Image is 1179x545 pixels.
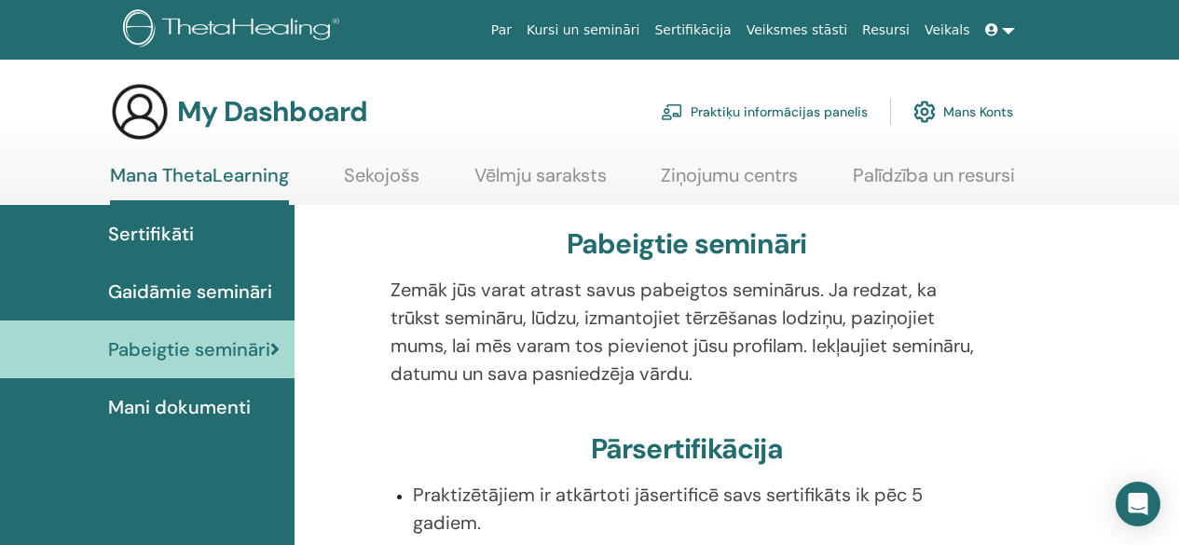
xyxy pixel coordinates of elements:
[661,103,683,120] img: chalkboard-teacher.svg
[177,95,367,129] h3: My Dashboard
[123,9,346,51] img: logo.png
[474,164,607,200] a: Vēlmju saraksts
[917,13,978,48] a: Veikals
[110,82,170,142] img: generic-user-icon.jpg
[591,432,783,466] h3: Pārsertifikācija
[661,164,798,200] a: Ziņojumu centrs
[108,220,194,248] span: Sertifikāti
[739,13,855,48] a: Veiksmes stāsti
[567,227,807,261] h3: Pabeigtie semināri
[413,481,983,537] p: Praktizētājiem ir atkārtoti jāsertificē savs sertifikāts ik pēc 5 gadiem.
[853,164,1015,200] a: Palīdzība un resursi
[913,91,1013,132] a: Mans Konts
[661,91,868,132] a: Praktiķu informācijas panelis
[913,96,936,128] img: cog.svg
[108,278,272,306] span: Gaidāmie semināri
[1116,482,1160,526] div: Open Intercom Messenger
[391,276,983,388] p: Zemāk jūs varat atrast savus pabeigtos seminārus. Ja redzat, ka trūkst semināru, lūdzu, izmantoji...
[108,393,251,421] span: Mani dokumenti
[855,13,917,48] a: Resursi
[108,335,270,363] span: Pabeigtie semināri
[647,13,738,48] a: Sertifikācija
[519,13,647,48] a: Kursi un semināri
[344,164,419,200] a: Sekojošs
[110,164,289,205] a: Mana ThetaLearning
[484,13,519,48] a: Par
